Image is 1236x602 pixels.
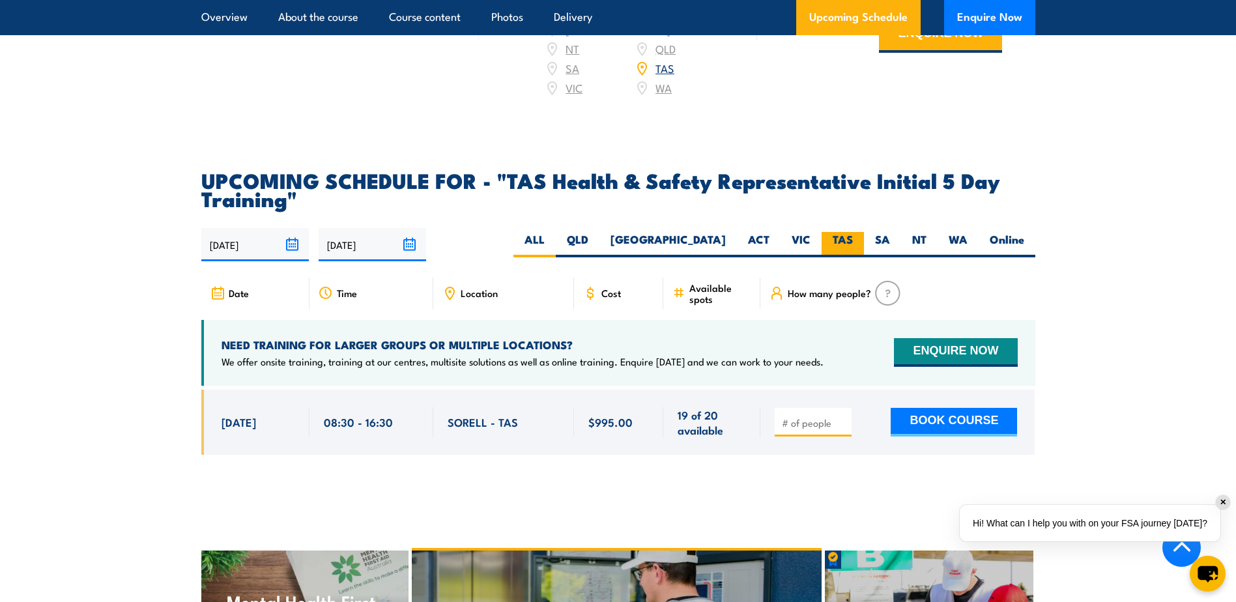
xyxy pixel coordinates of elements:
[1216,495,1230,509] div: ✕
[938,232,979,257] label: WA
[324,414,393,429] span: 08:30 - 16:30
[737,232,781,257] label: ACT
[689,282,751,304] span: Available spots
[901,232,938,257] label: NT
[201,228,309,261] input: From date
[788,287,871,298] span: How many people?
[960,505,1220,541] div: Hi! What can I help you with on your FSA journey [DATE]?
[655,60,674,76] a: TAS
[891,408,1017,437] button: BOOK COURSE
[979,232,1035,257] label: Online
[229,287,249,298] span: Date
[894,338,1017,367] button: ENQUIRE NOW
[319,228,426,261] input: To date
[864,232,901,257] label: SA
[782,416,847,429] input: # of people
[678,407,746,438] span: 19 of 20 available
[599,232,737,257] label: [GEOGRAPHIC_DATA]
[337,287,357,298] span: Time
[601,287,621,298] span: Cost
[222,414,256,429] span: [DATE]
[822,232,864,257] label: TAS
[781,232,822,257] label: VIC
[222,337,824,352] h4: NEED TRAINING FOR LARGER GROUPS OR MULTIPLE LOCATIONS?
[201,171,1035,207] h2: UPCOMING SCHEDULE FOR - "TAS Health & Safety Representative Initial 5 Day Training"
[222,355,824,368] p: We offer onsite training, training at our centres, multisite solutions as well as online training...
[513,232,556,257] label: ALL
[556,232,599,257] label: QLD
[461,287,498,298] span: Location
[588,414,633,429] span: $995.00
[448,414,518,429] span: SORELL - TAS
[1190,556,1226,592] button: chat-button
